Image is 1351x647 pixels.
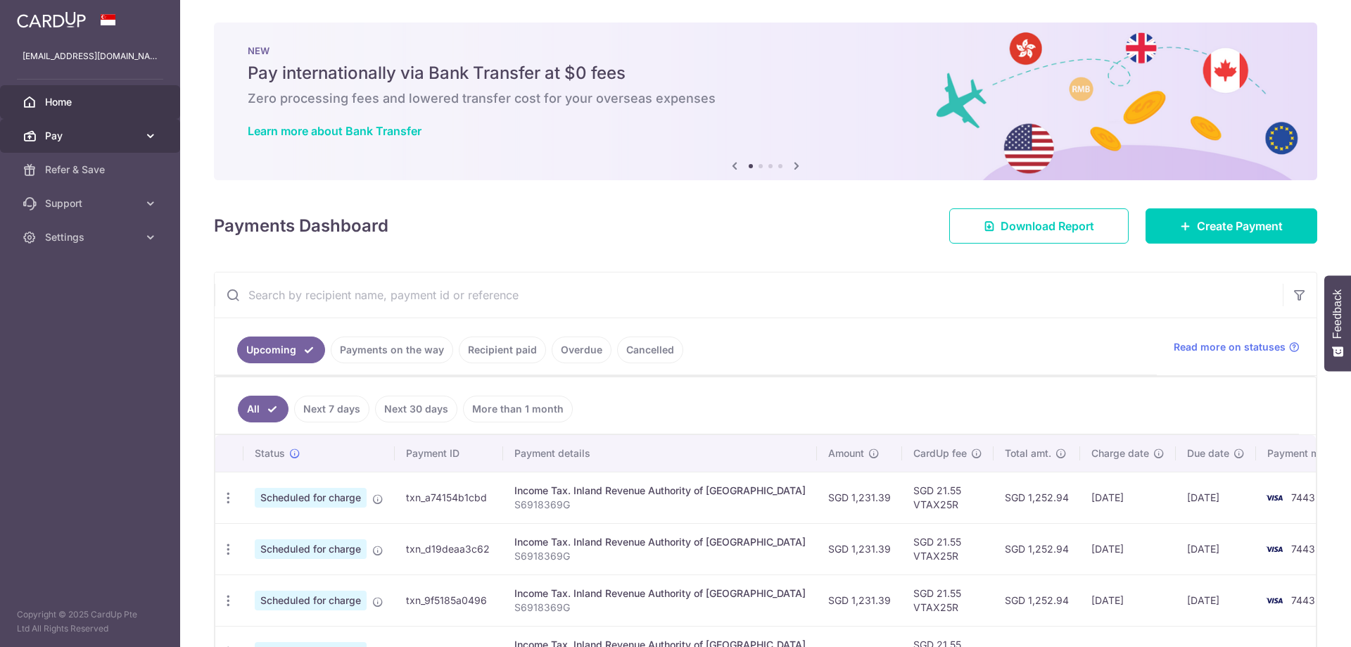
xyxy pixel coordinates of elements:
span: Amount [828,446,864,460]
h4: Payments Dashboard [214,213,388,239]
span: Charge date [1091,446,1149,460]
th: Payment details [503,435,817,472]
td: [DATE] [1080,472,1176,523]
td: SGD 1,231.39 [817,574,902,626]
div: Income Tax. Inland Revenue Authority of [GEOGRAPHIC_DATA] [514,535,806,549]
td: txn_9f5185a0496 [395,574,503,626]
p: [EMAIL_ADDRESS][DOMAIN_NAME] [23,49,158,63]
p: S6918369G [514,549,806,563]
span: Download Report [1001,218,1094,234]
p: S6918369G [514,601,806,615]
span: Pay [45,129,138,143]
a: All [238,396,288,422]
span: Home [45,95,138,109]
td: SGD 21.55 VTAX25R [902,574,994,626]
a: Read more on statuses [1174,340,1300,354]
td: txn_a74154b1cbd [395,472,503,523]
span: Refer & Save [45,163,138,177]
a: Upcoming [237,337,325,363]
img: Bank Card [1260,592,1288,609]
span: Support [45,196,138,211]
span: Due date [1187,446,1229,460]
td: SGD 1,252.94 [994,472,1080,523]
td: [DATE] [1080,523,1176,574]
img: Bank Card [1260,489,1288,506]
td: SGD 21.55 VTAX25R [902,523,994,574]
a: Next 30 days [375,396,457,422]
h6: Zero processing fees and lowered transfer cost for your overseas expenses [248,90,1283,107]
a: Recipient paid [459,337,546,363]
a: More than 1 month [463,396,573,422]
a: Download Report [949,208,1129,244]
a: Cancelled [617,337,683,363]
td: SGD 1,231.39 [817,523,902,574]
p: NEW [248,45,1283,56]
td: SGD 1,252.94 [994,574,1080,626]
span: Create Payment [1197,218,1283,234]
span: Read more on statuses [1174,340,1286,354]
th: Payment ID [395,435,503,472]
img: Bank transfer banner [214,23,1317,180]
span: Settings [45,230,138,244]
span: 7443 [1291,491,1315,503]
span: Feedback [1331,289,1344,339]
td: [DATE] [1080,574,1176,626]
a: Next 7 days [294,396,369,422]
span: Status [255,446,285,460]
td: [DATE] [1176,472,1256,523]
td: [DATE] [1176,574,1256,626]
td: txn_d19deaa3c62 [395,523,503,574]
span: Scheduled for charge [255,591,367,610]
a: Payments on the way [331,337,453,363]
img: Bank Card [1260,541,1288,558]
div: Income Tax. Inland Revenue Authority of [GEOGRAPHIC_DATA] [514,484,806,498]
p: S6918369G [514,498,806,512]
a: Overdue [552,337,611,363]
span: CardUp fee [913,446,967,460]
button: Feedback - Show survey [1324,275,1351,371]
img: CardUp [17,11,86,28]
td: SGD 21.55 VTAX25R [902,472,994,523]
td: SGD 1,252.94 [994,523,1080,574]
span: 7443 [1291,543,1315,555]
span: Scheduled for charge [255,539,367,559]
a: Learn more about Bank Transfer [248,124,421,138]
span: Scheduled for charge [255,488,367,508]
td: SGD 1,231.39 [817,472,902,523]
span: 7443 [1291,594,1315,606]
a: Create Payment [1146,208,1317,244]
td: [DATE] [1176,523,1256,574]
span: Help [32,10,61,23]
input: Search by recipient name, payment id or reference [215,272,1283,318]
h5: Pay internationally via Bank Transfer at $0 fees [248,62,1283,84]
div: Income Tax. Inland Revenue Authority of [GEOGRAPHIC_DATA] [514,586,806,601]
span: Total amt. [1005,446,1051,460]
